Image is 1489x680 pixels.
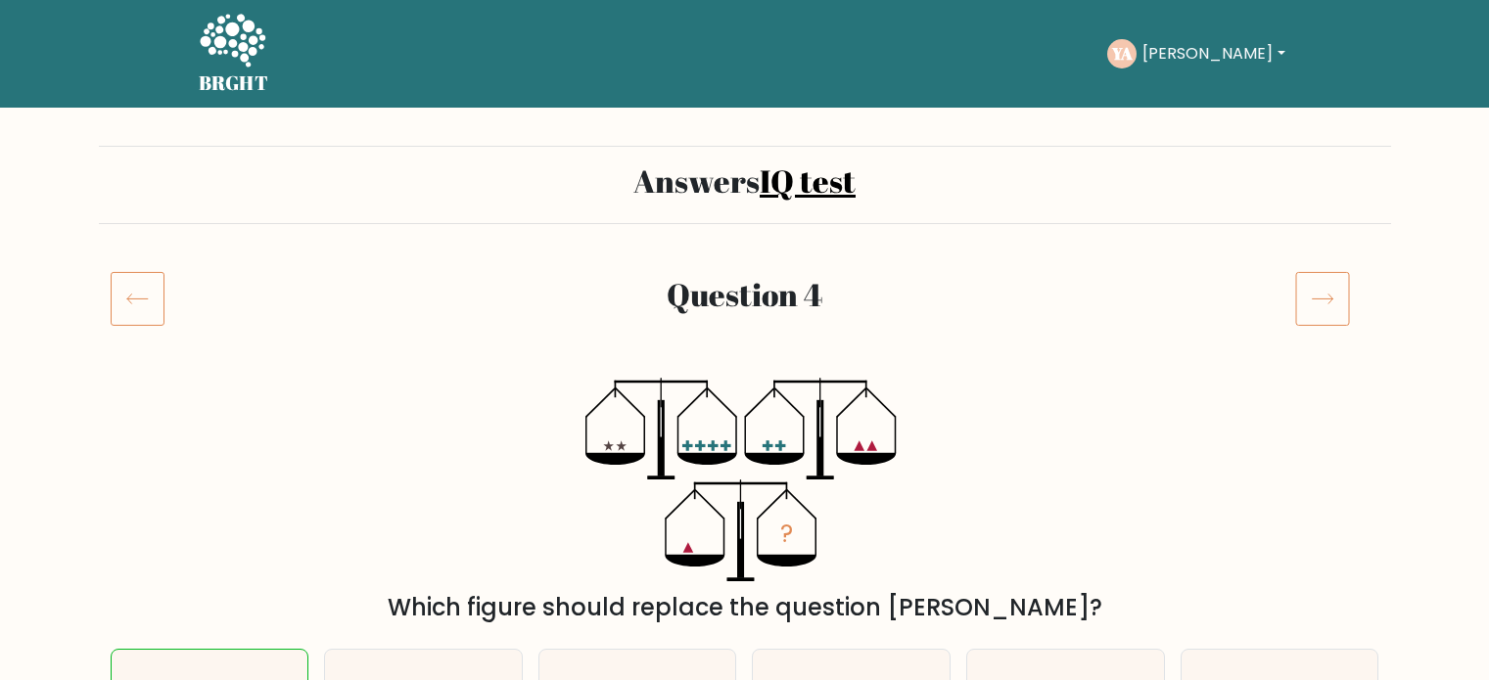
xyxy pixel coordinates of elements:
[218,276,1272,313] h2: Question 4
[760,159,856,202] a: IQ test
[1137,41,1290,67] button: [PERSON_NAME]
[780,518,793,552] tspan: ?
[111,162,1379,200] h2: Answers
[199,71,269,95] h5: BRGHT
[1111,42,1133,65] text: YA
[122,590,1368,625] div: Which figure should replace the question [PERSON_NAME]?
[199,8,269,100] a: BRGHT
